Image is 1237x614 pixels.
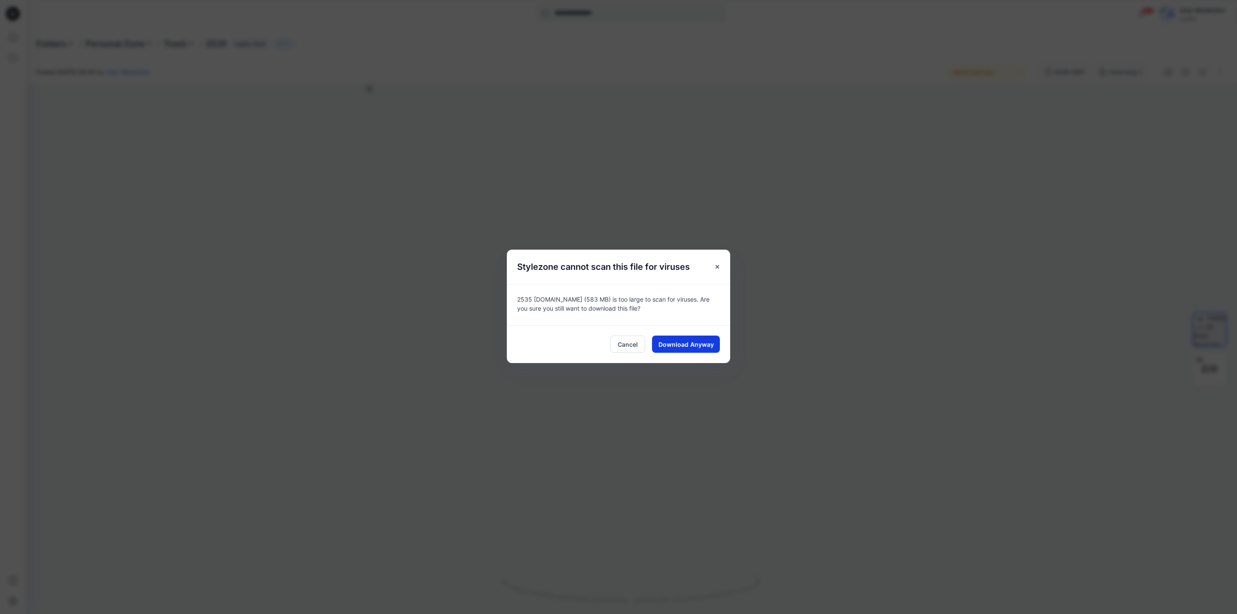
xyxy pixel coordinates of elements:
button: Download Anyway [652,336,720,353]
h5: Stylezone cannot scan this file for viruses [507,250,700,284]
span: Download Anyway [658,340,714,349]
div: 2535 [DOMAIN_NAME] (583 MB) is too large to scan for viruses. Are you sure you still want to down... [507,284,730,325]
span: Cancel [618,340,638,349]
button: Cancel [610,336,645,353]
button: Close [710,259,725,275]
